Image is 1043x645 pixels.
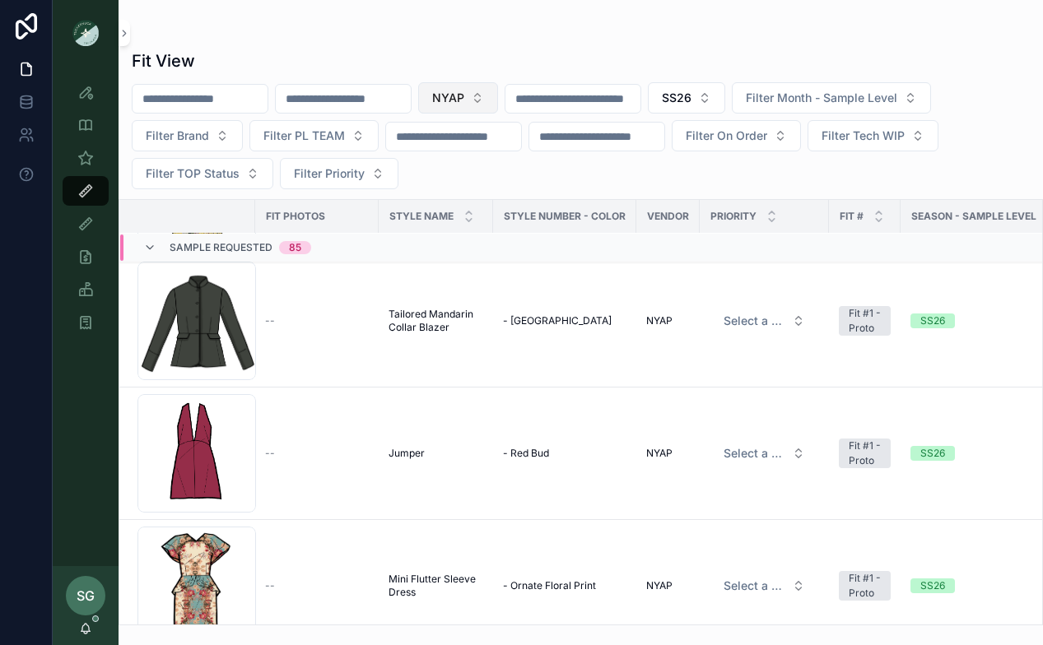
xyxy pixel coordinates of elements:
span: Filter Brand [146,128,209,144]
span: Filter Month - Sample Level [746,90,897,106]
a: NYAP [646,579,690,592]
div: Fit #1 - Proto [849,439,881,468]
span: -- [265,579,275,592]
a: Tailored Mandarin Collar Blazer [389,308,483,334]
a: NYAP [646,447,690,460]
a: Fit #1 - Proto [839,571,891,601]
div: 85 [289,241,301,254]
span: Vendor [647,210,689,223]
button: Select Button [710,571,818,601]
button: Select Button [732,82,931,114]
div: SS26 [920,313,945,328]
span: Select a HP FIT LEVEL [724,578,785,594]
span: Filter TOP Status [146,165,240,182]
a: Fit #1 - Proto [839,439,891,468]
span: NYAP [646,447,673,460]
span: Filter Priority [294,165,365,182]
span: Sample Requested [170,241,272,254]
a: - Ornate Floral Print [503,579,626,592]
a: - [GEOGRAPHIC_DATA] [503,314,626,327]
span: Style Number - Color [504,210,626,223]
a: Select Button [710,305,819,336]
button: Select Button [132,158,273,189]
span: Select a HP FIT LEVEL [724,445,785,462]
div: scrollable content [53,66,119,359]
h1: Fit View [132,49,195,72]
span: Filter Tech WIP [822,128,905,144]
span: PRIORITY [710,210,757,223]
span: Fit Photos [266,210,325,223]
a: Fit #1 - Proto [839,306,891,336]
span: Select a HP FIT LEVEL [724,313,785,329]
span: SG [77,586,95,606]
a: Select Button [710,438,819,469]
span: Season - Sample Level [911,210,1036,223]
button: Select Button [710,439,818,468]
a: Mini Flutter Sleeve Dress [389,573,483,599]
a: - Red Bud [503,447,626,460]
button: Select Button [672,120,801,151]
a: Select Button [710,570,819,601]
span: Fit # [840,210,864,223]
a: -- [265,447,369,460]
a: Jumper [389,447,483,460]
a: NYAP [646,314,690,327]
div: SS26 [920,578,945,593]
span: - [GEOGRAPHIC_DATA] [503,314,612,327]
span: STYLE NAME [389,210,454,223]
span: NYAP [646,579,673,592]
a: -- [265,314,369,327]
div: Fit #1 - Proto [849,306,881,336]
button: Select Button [710,306,818,336]
button: Select Button [418,82,498,114]
span: NYAP [646,314,673,327]
span: -- [265,314,275,327]
span: Filter PL TEAM [263,128,345,144]
button: Select Button [132,120,243,151]
span: - Ornate Floral Print [503,579,596,592]
button: Select Button [808,120,938,151]
button: Select Button [280,158,398,189]
span: NYAP [432,90,464,106]
span: SS26 [662,90,691,106]
a: -- [265,579,369,592]
div: SS26 [920,446,945,461]
span: Jumper [389,447,425,460]
div: Fit #1 - Proto [849,571,881,601]
span: Filter On Order [686,128,767,144]
img: App logo [72,20,99,46]
span: -- [265,447,275,460]
button: Select Button [249,120,379,151]
button: Select Button [648,82,725,114]
span: - Red Bud [503,447,549,460]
